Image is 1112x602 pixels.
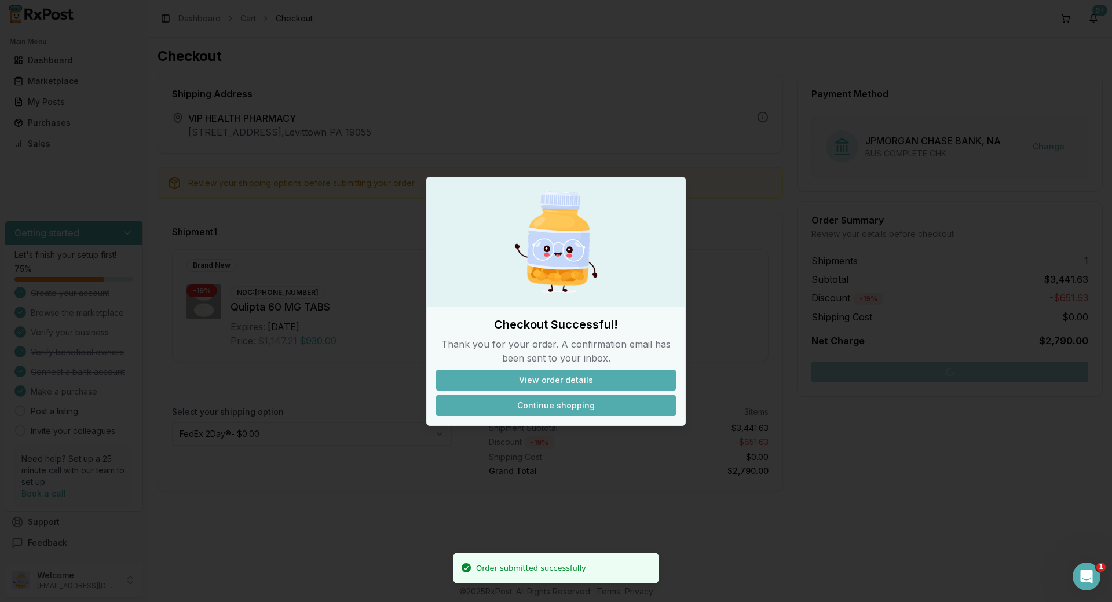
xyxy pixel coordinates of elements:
span: 1 [1096,563,1106,572]
button: View order details [436,370,676,391]
button: Continue shopping [436,395,676,416]
h2: Checkout Successful! [436,316,676,333]
iframe: Intercom live chat [1073,563,1100,590]
p: Thank you for your order. A confirmation email has been sent to your inbox. [436,337,676,365]
img: Happy Pill Bottle [500,187,612,298]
